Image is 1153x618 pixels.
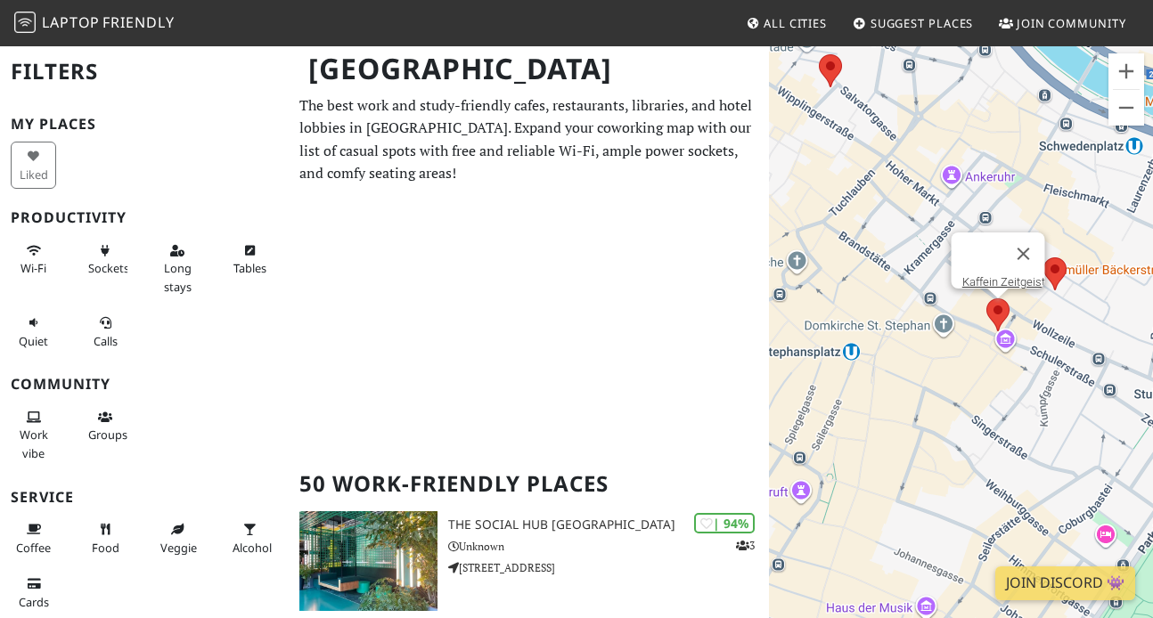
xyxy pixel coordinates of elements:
[155,236,200,301] button: Long stays
[448,517,768,533] h3: The Social Hub [GEOGRAPHIC_DATA]
[299,457,758,511] h2: 50 Work-Friendly Places
[299,511,438,611] img: The Social Hub Vienna
[1002,232,1045,275] button: Close
[83,308,128,355] button: Calls
[764,15,827,31] span: All Cities
[11,308,56,355] button: Quiet
[694,513,755,533] div: | 94%
[11,489,278,506] h3: Service
[739,7,834,39] a: All Cities
[11,569,56,616] button: Cards
[1108,53,1144,89] button: Zoom in
[11,376,278,393] h3: Community
[102,12,174,32] span: Friendly
[227,515,273,562] button: Alcohol
[20,427,48,460] span: People working
[233,260,266,276] span: Work-friendly tables
[92,540,119,556] span: Food
[846,7,981,39] a: Suggest Places
[871,15,974,31] span: Suggest Places
[83,403,128,450] button: Groups
[992,7,1133,39] a: Join Community
[11,515,56,562] button: Coffee
[448,559,768,576] p: [STREET_ADDRESS]
[227,236,273,283] button: Tables
[14,8,175,39] a: LaptopFriendly LaptopFriendly
[1108,90,1144,126] button: Zoom out
[1017,15,1126,31] span: Join Community
[11,116,278,133] h3: My Places
[83,515,128,562] button: Food
[20,260,46,276] span: Stable Wi-Fi
[448,538,768,555] p: Unknown
[42,12,100,32] span: Laptop
[88,260,129,276] span: Power sockets
[160,540,197,556] span: Veggie
[289,511,769,611] a: The Social Hub Vienna | 94% 3 The Social Hub [GEOGRAPHIC_DATA] Unknown [STREET_ADDRESS]
[19,333,48,349] span: Quiet
[11,45,278,99] h2: Filters
[155,515,200,562] button: Veggie
[11,236,56,283] button: Wi-Fi
[83,236,128,283] button: Sockets
[16,540,51,556] span: Coffee
[11,403,56,468] button: Work vibe
[294,45,765,94] h1: [GEOGRAPHIC_DATA]
[14,12,36,33] img: LaptopFriendly
[11,209,278,226] h3: Productivity
[94,333,118,349] span: Video/audio calls
[736,537,755,554] p: 3
[233,540,272,556] span: Alcohol
[299,94,758,185] p: The best work and study-friendly cafes, restaurants, libraries, and hotel lobbies in [GEOGRAPHIC_...
[962,275,1045,289] a: Kaffein Zeitgeist
[88,427,127,443] span: Group tables
[19,594,49,610] span: Credit cards
[164,260,192,294] span: Long stays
